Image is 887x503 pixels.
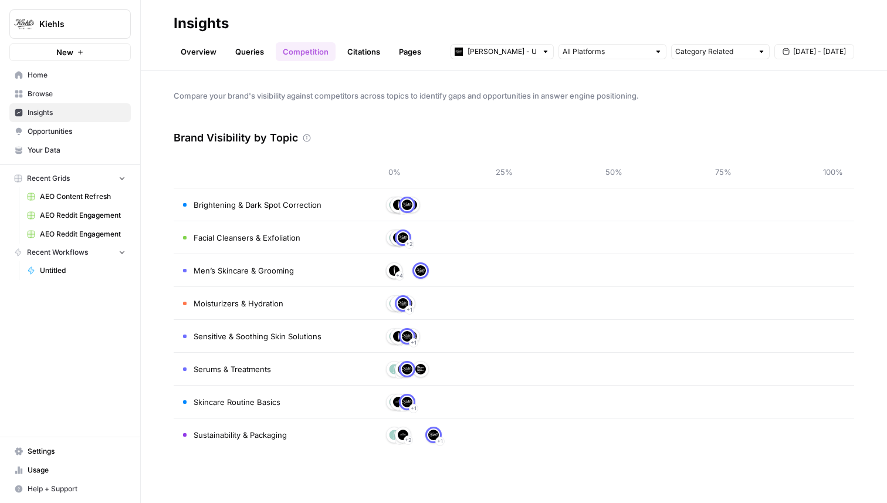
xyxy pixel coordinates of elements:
a: Your Data [9,141,131,160]
img: iisr3r85ipsscpr0e1mzx15femyf [398,364,408,374]
a: Opportunities [9,122,131,141]
a: Home [9,66,131,85]
span: + 1 [411,403,417,414]
span: Settings [28,446,126,457]
img: nojcgb3tjj3qb6plmqxzublyd157 [389,232,400,243]
a: Browse [9,85,131,103]
a: Competition [276,42,336,61]
span: New [56,46,73,58]
img: nojcgb3tjj3qb6plmqxzublyd157 [389,430,400,440]
img: iyf52qbr2kjxje2aa13p9uwsty6r [393,397,404,407]
button: [DATE] - [DATE] [774,44,854,59]
span: Serums & Treatments [194,363,271,375]
span: + 1 [411,337,417,349]
img: 1t0k3rxub7xjuwm09mezwmq6ezdv [415,364,426,374]
span: Recent Workflows [27,247,88,258]
span: 25% [492,166,516,178]
img: nojcgb3tjj3qb6plmqxzublyd157 [389,397,400,407]
input: Category Related [675,46,753,58]
span: Men’s Skincare & Grooming [194,265,294,276]
img: lbzhdkgn1ruc4m4z5mjfsqir60oh [402,364,412,374]
a: Untitled [22,261,131,280]
img: ruytc0whdj7w7uz4x1a74ro20ito [393,298,404,309]
button: Help + Support [9,480,131,498]
a: Citations [340,42,387,61]
span: Skincare Routine Basics [194,396,280,408]
img: lbzhdkgn1ruc4m4z5mjfsqir60oh [402,331,412,342]
img: skxh7abcdwi8iv7ermrn0o1mg0dt [393,331,404,342]
a: Usage [9,461,131,480]
a: AEO Reddit Engagement [22,206,131,225]
input: All Platforms [563,46,649,58]
span: + 2 [406,238,413,250]
input: Kiehl's - US [468,46,537,58]
img: lbzhdkgn1ruc4m4z5mjfsqir60oh [415,265,426,276]
span: Your Data [28,145,126,156]
button: Recent Grids [9,170,131,187]
a: Queries [228,42,271,61]
span: Untitled [40,265,126,276]
span: [DATE] - [DATE] [793,46,846,57]
span: Compare your brand's visibility against competitors across topics to identify gaps and opportunit... [174,90,854,102]
span: + 1 [407,304,412,316]
span: Help + Support [28,484,126,494]
span: Opportunities [28,126,126,137]
span: AEO Reddit Engagement [40,210,126,221]
h3: Brand Visibility by Topic [174,130,298,146]
img: skxh7abcdwi8iv7ermrn0o1mg0dt [393,200,404,210]
img: lbzhdkgn1ruc4m4z5mjfsqir60oh [402,397,412,407]
img: nojcgb3tjj3qb6plmqxzublyd157 [389,331,400,342]
div: Insights [174,14,229,33]
span: 0% [382,166,406,178]
button: New [9,43,131,61]
a: Pages [392,42,428,61]
span: Recent Grids [27,173,70,184]
span: AEO Content Refresh [40,191,126,202]
span: Moisturizers & Hydration [194,298,283,309]
span: 100% [821,166,845,178]
span: Insights [28,107,126,118]
a: Overview [174,42,224,61]
span: Browse [28,89,126,99]
a: Settings [9,442,131,461]
a: Insights [9,103,131,122]
span: Sensitive & Soothing Skin Solutions [194,330,321,342]
a: AEO Reddit Engagement [22,225,131,244]
span: + 1 [437,436,443,447]
img: nojcgb3tjj3qb6plmqxzublyd157 [389,364,400,374]
img: lbzhdkgn1ruc4m4z5mjfsqir60oh [398,232,408,243]
button: Recent Workflows [9,244,131,261]
img: iyf52qbr2kjxje2aa13p9uwsty6r [398,430,408,440]
span: 75% [712,166,735,178]
span: Sustainability & Packaging [194,429,287,441]
img: nojcgb3tjj3qb6plmqxzublyd157 [389,200,400,210]
img: lbzhdkgn1ruc4m4z5mjfsqir60oh [398,298,408,309]
a: AEO Content Refresh [22,187,131,206]
img: iyf52qbr2kjxje2aa13p9uwsty6r [393,232,404,243]
span: Brightening & Dark Spot Correction [194,199,321,211]
span: 50% [602,166,625,178]
img: lbzhdkgn1ruc4m4z5mjfsqir60oh [428,430,439,440]
img: lbzhdkgn1ruc4m4z5mjfsqir60oh [402,200,412,210]
span: Kiehls [39,18,110,30]
img: nojcgb3tjj3qb6plmqxzublyd157 [389,298,400,309]
span: + 2 [405,434,412,446]
img: Kiehls Logo [13,13,35,35]
span: Facial Cleansers & Exfoliation [194,232,300,244]
span: + 4 [396,270,403,282]
img: skxh7abcdwi8iv7ermrn0o1mg0dt [389,265,400,276]
span: Usage [28,465,126,475]
span: Home [28,70,126,80]
button: Workspace: Kiehls [9,9,131,39]
span: AEO Reddit Engagement [40,229,126,239]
